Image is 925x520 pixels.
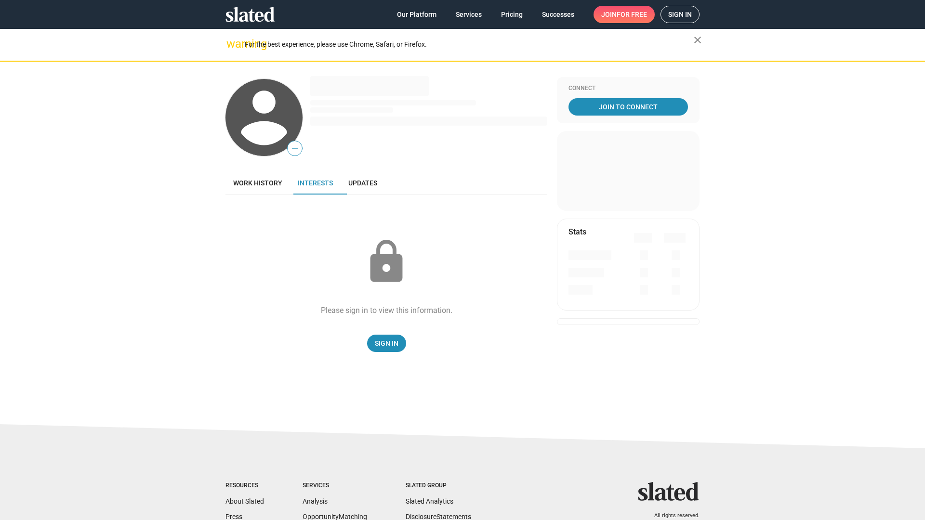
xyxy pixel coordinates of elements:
[233,179,282,187] span: Work history
[534,6,582,23] a: Successes
[568,85,688,92] div: Connect
[298,179,333,187] span: Interests
[303,497,328,505] a: Analysis
[542,6,574,23] span: Successes
[375,335,398,352] span: Sign In
[668,6,692,23] span: Sign in
[617,6,647,23] span: for free
[661,6,700,23] a: Sign in
[367,335,406,352] a: Sign In
[321,305,452,315] div: Please sign in to view this information.
[303,482,367,490] div: Services
[501,6,523,23] span: Pricing
[389,6,444,23] a: Our Platform
[493,6,530,23] a: Pricing
[225,171,290,195] a: Work history
[245,38,694,51] div: For the best experience, please use Chrome, Safari, or Firefox.
[341,171,385,195] a: Updates
[348,179,377,187] span: Updates
[568,98,688,116] a: Join To Connect
[601,6,647,23] span: Join
[456,6,482,23] span: Services
[570,98,686,116] span: Join To Connect
[568,227,586,237] mat-card-title: Stats
[225,482,264,490] div: Resources
[290,171,341,195] a: Interests
[397,6,436,23] span: Our Platform
[692,34,703,46] mat-icon: close
[406,497,453,505] a: Slated Analytics
[226,38,238,50] mat-icon: warning
[594,6,655,23] a: Joinfor free
[448,6,489,23] a: Services
[288,143,302,155] span: —
[406,482,471,490] div: Slated Group
[225,497,264,505] a: About Slated
[362,238,410,286] mat-icon: lock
